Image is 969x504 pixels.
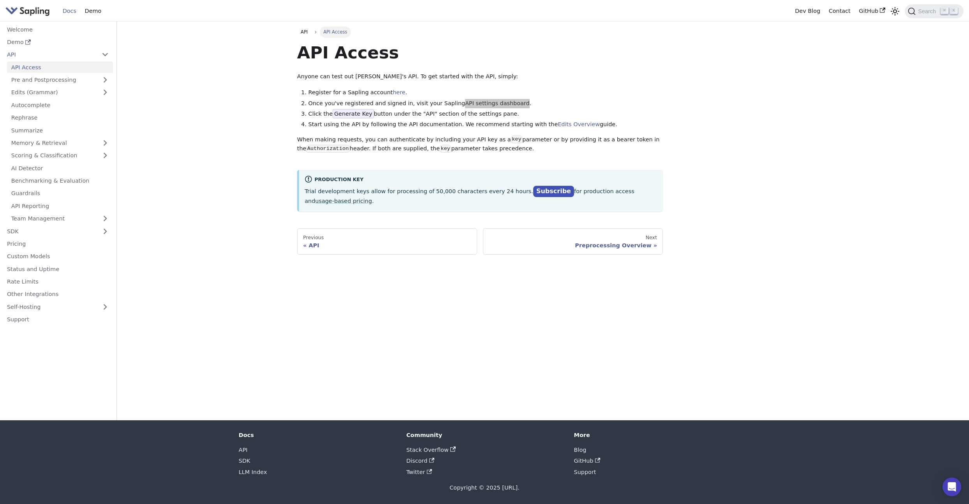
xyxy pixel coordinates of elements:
[511,136,522,143] code: key
[574,469,596,475] a: Support
[489,242,657,249] div: Preprocessing Overview
[239,432,395,439] div: Docs
[7,200,113,211] a: API Reporting
[7,99,113,111] a: Autocomplete
[297,228,477,255] a: PreviousAPI
[7,137,113,149] a: Memory & Retrieval
[97,226,113,237] button: Expand sidebar category 'SDK'
[406,447,455,453] a: Stack Overflow
[315,198,372,204] a: usage-based pricing
[3,37,113,48] a: Demo
[7,175,113,187] a: Benchmarking & Evaluation
[393,89,405,95] a: here
[297,42,663,63] h1: API Access
[791,5,824,17] a: Dev Blog
[7,87,113,98] a: Edits (Grammar)
[7,188,113,199] a: Guardrails
[890,5,901,17] button: Switch between dark and light mode (currently light mode)
[3,263,113,275] a: Status and Uptime
[3,226,97,237] a: SDK
[943,478,961,496] div: Open Intercom Messenger
[297,26,663,37] nav: Breadcrumbs
[916,8,941,14] span: Search
[3,24,113,35] a: Welcome
[533,186,574,197] a: Subscribe
[306,145,349,153] code: Authorization
[58,5,81,17] a: Docs
[3,301,113,312] a: Self-Hosting
[7,150,113,161] a: Scoring & Classification
[333,109,374,118] span: Generate Key
[574,432,731,439] div: More
[5,5,53,17] a: Sapling.ai
[303,242,471,249] div: API
[5,5,50,17] img: Sapling.ai
[297,72,663,81] p: Anyone can test out [PERSON_NAME]'s API. To get started with the API, simply:
[7,162,113,174] a: AI Detector
[3,289,113,300] a: Other Integrations
[7,62,113,73] a: API Access
[406,458,434,464] a: Discord
[406,432,563,439] div: Community
[7,125,113,136] a: Summarize
[239,483,730,493] div: Copyright © 2025 [URL].
[308,88,663,97] li: Register for a Sapling account .
[3,314,113,325] a: Support
[297,26,312,37] a: API
[440,145,451,153] code: key
[305,175,657,185] div: Production Key
[308,120,663,129] li: Start using the API by following the API documentation. We recommend starting with the guide.
[308,109,663,119] li: Click the button under the "API" section of the settings pane.
[574,447,587,453] a: Blog
[305,186,657,206] p: Trial development keys allow for processing of 50,000 characters every 24 hours. for production a...
[81,5,106,17] a: Demo
[950,7,958,14] kbd: K
[406,469,432,475] a: Twitter
[825,5,855,17] a: Contact
[320,26,351,37] span: API Access
[941,7,948,14] kbd: ⌘
[7,112,113,123] a: Rephrase
[297,228,663,255] nav: Docs pages
[239,447,248,453] a: API
[297,135,663,154] p: When making requests, you can authenticate by including your API key as a parameter or by providi...
[7,213,113,224] a: Team Management
[97,49,113,60] button: Collapse sidebar category 'API'
[7,74,113,86] a: Pre and Postprocessing
[905,4,963,18] button: Search (Command+K)
[574,458,601,464] a: GitHub
[301,29,308,35] span: API
[308,99,663,108] li: Once you've registered and signed in, visit your Sapling .
[3,251,113,262] a: Custom Models
[3,238,113,250] a: Pricing
[489,234,657,241] div: Next
[558,121,600,127] a: Edits Overview
[854,5,889,17] a: GitHub
[3,276,113,287] a: Rate Limits
[239,458,250,464] a: SDK
[3,49,97,60] a: API
[483,228,663,255] a: NextPreprocessing Overview
[239,469,267,475] a: LLM Index
[465,100,529,106] a: API settings dashboard
[303,234,471,241] div: Previous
